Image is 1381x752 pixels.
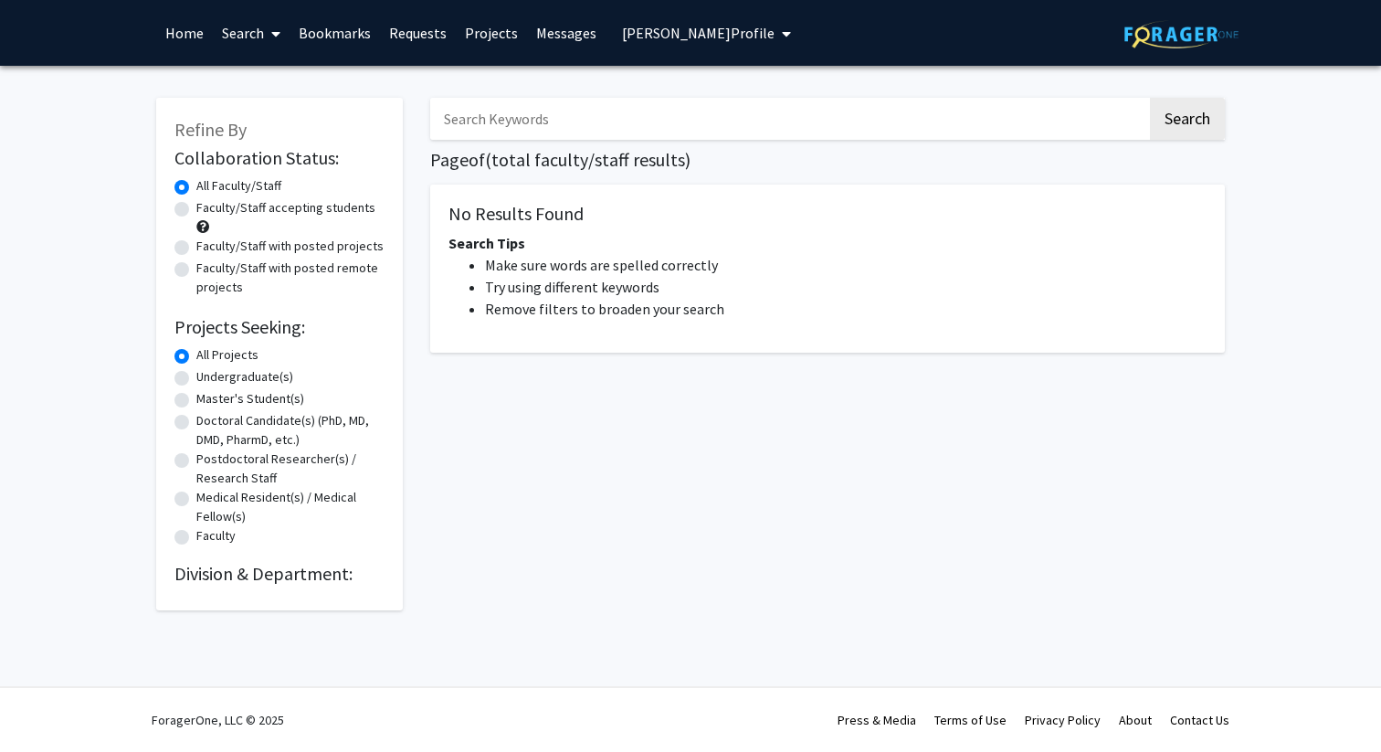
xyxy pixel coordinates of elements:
a: Requests [380,1,456,65]
a: Contact Us [1170,712,1229,728]
button: Search [1150,98,1225,140]
a: Bookmarks [290,1,380,65]
label: Faculty/Staff accepting students [196,198,375,217]
label: Faculty/Staff with posted projects [196,237,384,256]
label: All Faculty/Staff [196,176,281,196]
a: Home [156,1,213,65]
label: Medical Resident(s) / Medical Fellow(s) [196,488,385,526]
li: Remove filters to broaden your search [485,298,1207,320]
a: Privacy Policy [1025,712,1101,728]
h2: Division & Department: [174,563,385,585]
a: About [1119,712,1152,728]
li: Make sure words are spelled correctly [485,254,1207,276]
a: Press & Media [838,712,916,728]
nav: Page navigation [430,371,1225,413]
a: Messages [527,1,606,65]
a: Terms of Use [934,712,1007,728]
span: Refine By [174,118,247,141]
a: Search [213,1,290,65]
label: Undergraduate(s) [196,367,293,387]
img: ForagerOne Logo [1124,20,1239,48]
label: Master's Student(s) [196,389,304,408]
label: All Projects [196,345,258,365]
label: Faculty/Staff with posted remote projects [196,259,385,297]
li: Try using different keywords [485,276,1207,298]
h2: Projects Seeking: [174,316,385,338]
h5: No Results Found [448,203,1207,225]
span: [PERSON_NAME] Profile [622,24,775,42]
h1: Page of ( total faculty/staff results) [430,149,1225,171]
div: ForagerOne, LLC © 2025 [152,688,284,752]
label: Postdoctoral Researcher(s) / Research Staff [196,450,385,488]
a: Projects [456,1,527,65]
label: Faculty [196,526,236,545]
span: Search Tips [448,234,525,252]
input: Search Keywords [430,98,1147,140]
h2: Collaboration Status: [174,147,385,169]
label: Doctoral Candidate(s) (PhD, MD, DMD, PharmD, etc.) [196,411,385,450]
